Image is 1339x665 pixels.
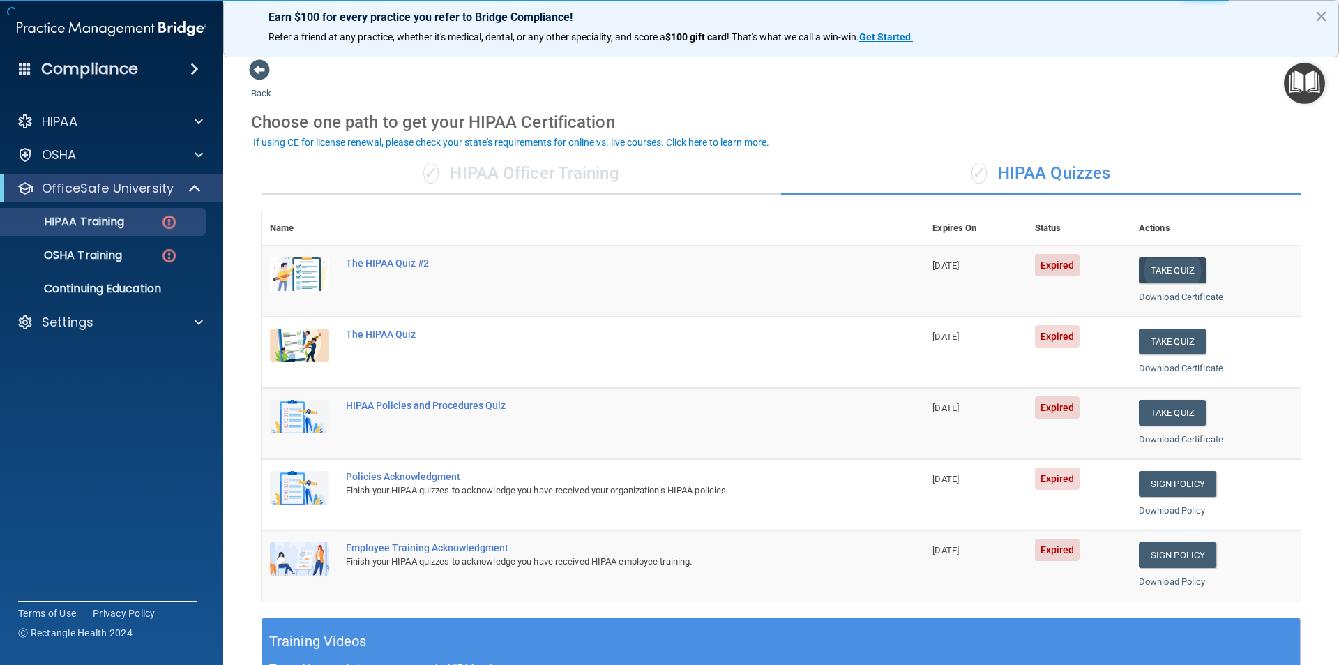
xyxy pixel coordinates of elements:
a: Download Certificate [1139,434,1223,444]
span: ! That's what we call a win-win. [727,31,859,43]
a: HIPAA [17,113,203,130]
span: Expired [1035,468,1080,490]
button: Take Quiz [1139,400,1206,426]
span: [DATE] [932,331,959,342]
p: OSHA [42,147,77,163]
span: [DATE] [932,545,959,555]
a: Download Certificate [1139,292,1223,302]
div: HIPAA Officer Training [262,153,781,195]
a: Back [251,71,271,98]
div: Finish your HIPAA quizzes to acknowledge you have received your organization’s HIPAA policies. [346,482,854,499]
button: Open Resource Center [1284,63,1325,104]
span: Expired [1035,325,1080,348]
span: Expired [1035,539,1080,561]
p: HIPAA [42,113,77,130]
a: Terms of Use [18,606,76,620]
span: Ⓒ Rectangle Health 2024 [18,626,133,640]
a: Download Certificate [1139,363,1223,373]
a: Sign Policy [1139,542,1216,568]
p: OfficeSafe University [42,180,174,197]
span: ✓ [423,163,439,184]
p: Settings [42,314,93,331]
div: Finish your HIPAA quizzes to acknowledge you have received HIPAA employee training. [346,553,854,570]
th: Status [1027,211,1130,246]
a: Settings [17,314,203,331]
span: [DATE] [932,474,959,484]
button: If using CE for license renewal, please check your state's requirements for online vs. live cours... [251,135,771,149]
span: [DATE] [932,260,959,271]
a: Privacy Policy [93,606,156,620]
div: The HIPAA Quiz #2 [346,257,854,269]
p: Continuing Education [9,282,199,296]
th: Expires On [924,211,1026,246]
h4: Compliance [41,59,138,79]
button: Take Quiz [1139,329,1206,354]
span: ✓ [971,163,987,184]
span: [DATE] [932,403,959,413]
div: HIPAA Policies and Procedures Quiz [346,400,854,411]
a: Download Policy [1139,576,1206,587]
button: Take Quiz [1139,257,1206,283]
div: Policies Acknowledgment [346,471,854,482]
strong: Get Started [859,31,911,43]
div: Choose one path to get your HIPAA Certification [251,102,1311,142]
a: OSHA [17,147,203,163]
a: Download Policy [1139,505,1206,516]
button: Close [1315,5,1328,27]
h5: Training Videos [269,629,367,654]
span: Expired [1035,396,1080,419]
a: Get Started [859,31,913,43]
span: Expired [1035,254,1080,276]
p: Earn $100 for every practice you refer to Bridge Compliance! [268,10,1294,24]
img: PMB logo [17,15,206,43]
div: HIPAA Quizzes [781,153,1301,195]
div: If using CE for license renewal, please check your state's requirements for online vs. live cours... [253,137,769,147]
th: Name [262,211,338,246]
a: Sign Policy [1139,471,1216,497]
th: Actions [1130,211,1301,246]
div: Employee Training Acknowledgment [346,542,854,553]
a: OfficeSafe University [17,180,202,197]
img: danger-circle.6113f641.png [160,214,178,231]
div: The HIPAA Quiz [346,329,854,340]
span: Refer a friend at any practice, whether it's medical, dental, or any other speciality, and score a [268,31,665,43]
img: danger-circle.6113f641.png [160,247,178,264]
p: OSHA Training [9,248,122,262]
p: HIPAA Training [9,215,124,229]
strong: $100 gift card [665,31,727,43]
